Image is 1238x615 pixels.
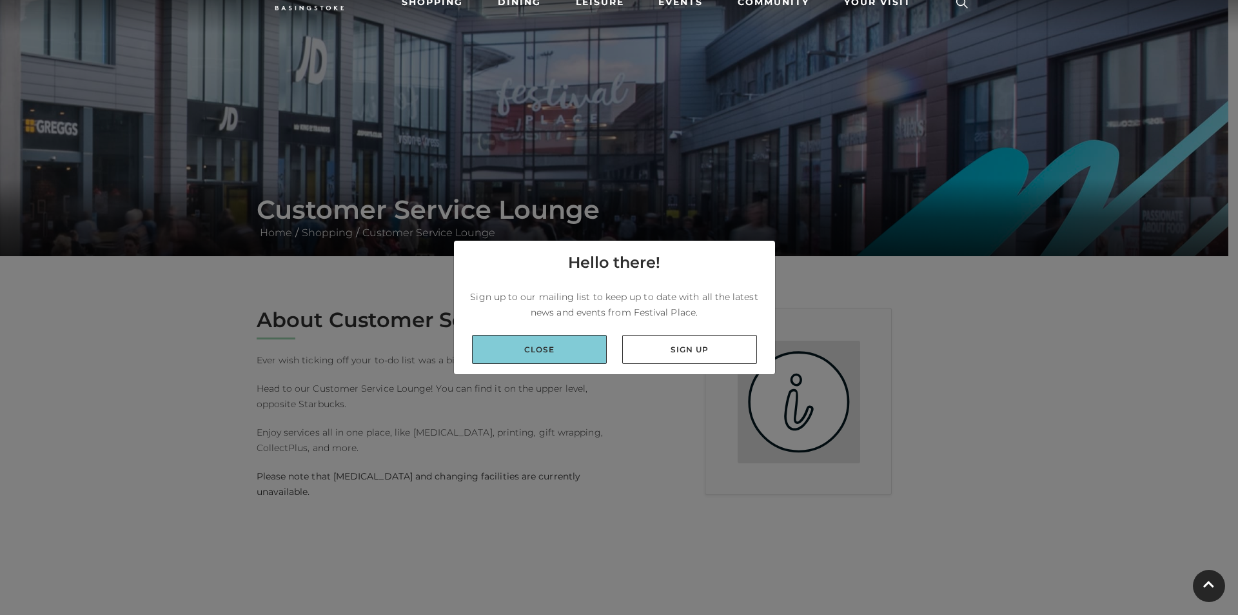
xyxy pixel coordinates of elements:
a: Close [472,335,607,364]
p: Sign up to our mailing list to keep up to date with all the latest news and events from Festival ... [464,289,765,320]
h4: Hello there! [568,251,660,274]
a: Sign up [622,335,757,364]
